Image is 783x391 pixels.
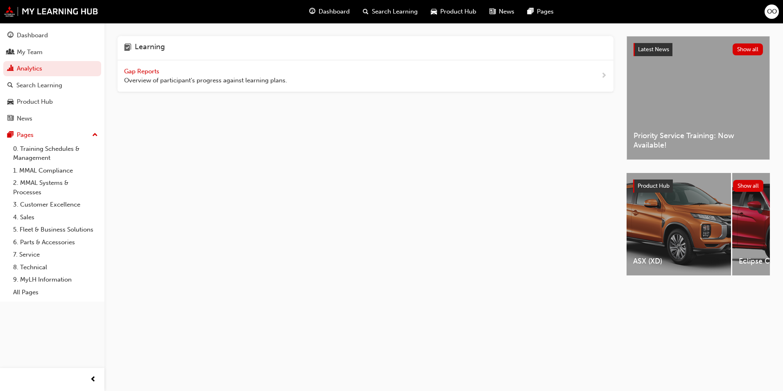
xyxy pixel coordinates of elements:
span: Search Learning [372,7,418,16]
span: Gap Reports [124,68,161,75]
span: pages-icon [527,7,534,17]
span: Dashboard [319,7,350,16]
a: 3. Customer Excellence [10,198,101,211]
span: ASX (XD) [633,257,724,266]
a: Product HubShow all [633,180,763,193]
span: next-icon [601,71,607,81]
a: pages-iconPages [521,3,560,20]
span: Priority Service Training: Now Available! [634,131,763,150]
a: Gap Reports Overview of participant's progress against learning plans.next-icon [118,60,613,92]
a: News [3,111,101,126]
span: prev-icon [90,375,96,385]
button: Show all [733,43,763,55]
span: search-icon [363,7,369,17]
a: 7. Service [10,248,101,261]
button: Show all [733,180,764,192]
h4: Learning [135,43,165,53]
a: Product Hub [3,94,101,109]
span: Product Hub [440,7,476,16]
a: 5. Fleet & Business Solutions [10,223,101,236]
a: Latest NewsShow allPriority Service Training: Now Available! [627,36,770,160]
div: Pages [17,130,34,140]
a: All Pages [10,286,101,299]
a: 0. Training Schedules & Management [10,143,101,164]
a: search-iconSearch Learning [356,3,424,20]
img: mmal [4,6,98,17]
a: 6. Parts & Accessories [10,236,101,249]
div: My Team [17,48,43,57]
span: News [499,7,514,16]
div: News [17,114,32,123]
button: Pages [3,127,101,143]
span: Product Hub [638,182,670,189]
button: DashboardMy TeamAnalyticsSearch LearningProduct HubNews [3,26,101,127]
span: Latest News [638,46,669,53]
a: ASX (XD) [627,173,731,275]
a: My Team [3,45,101,60]
a: car-iconProduct Hub [424,3,483,20]
span: people-icon [7,49,14,56]
span: car-icon [431,7,437,17]
a: 8. Technical [10,261,101,274]
span: pages-icon [7,132,14,139]
a: guage-iconDashboard [303,3,356,20]
a: 4. Sales [10,211,101,224]
a: Analytics [3,61,101,76]
a: 2. MMAL Systems & Processes [10,177,101,198]
span: chart-icon [7,65,14,73]
span: search-icon [7,82,13,89]
a: 9. MyLH Information [10,273,101,286]
span: OO [767,7,777,16]
span: guage-icon [309,7,315,17]
span: up-icon [92,130,98,141]
span: news-icon [489,7,496,17]
div: Product Hub [17,97,53,107]
a: Latest NewsShow all [634,43,763,56]
span: learning-icon [124,43,131,53]
span: Overview of participant's progress against learning plans. [124,76,287,85]
span: Pages [537,7,554,16]
div: Search Learning [16,81,62,90]
span: news-icon [7,115,14,123]
a: 1. MMAL Compliance [10,164,101,177]
a: Dashboard [3,28,101,43]
span: guage-icon [7,32,14,39]
a: Search Learning [3,78,101,93]
div: Dashboard [17,31,48,40]
a: news-iconNews [483,3,521,20]
span: car-icon [7,98,14,106]
button: OO [765,5,779,19]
